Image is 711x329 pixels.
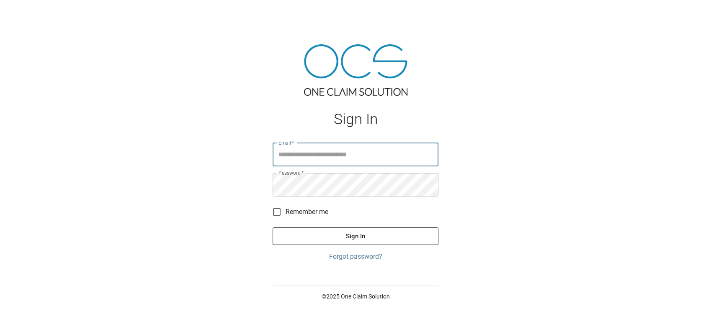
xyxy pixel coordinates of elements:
[278,139,294,146] label: Email
[304,44,407,96] img: ocs-logo-tra.png
[286,207,328,217] span: Remember me
[273,292,438,301] p: © 2025 One Claim Solution
[10,5,44,22] img: ocs-logo-white-transparent.png
[273,111,438,128] h1: Sign In
[278,169,304,176] label: Password
[273,227,438,245] button: Sign In
[273,252,438,262] a: Forgot password?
